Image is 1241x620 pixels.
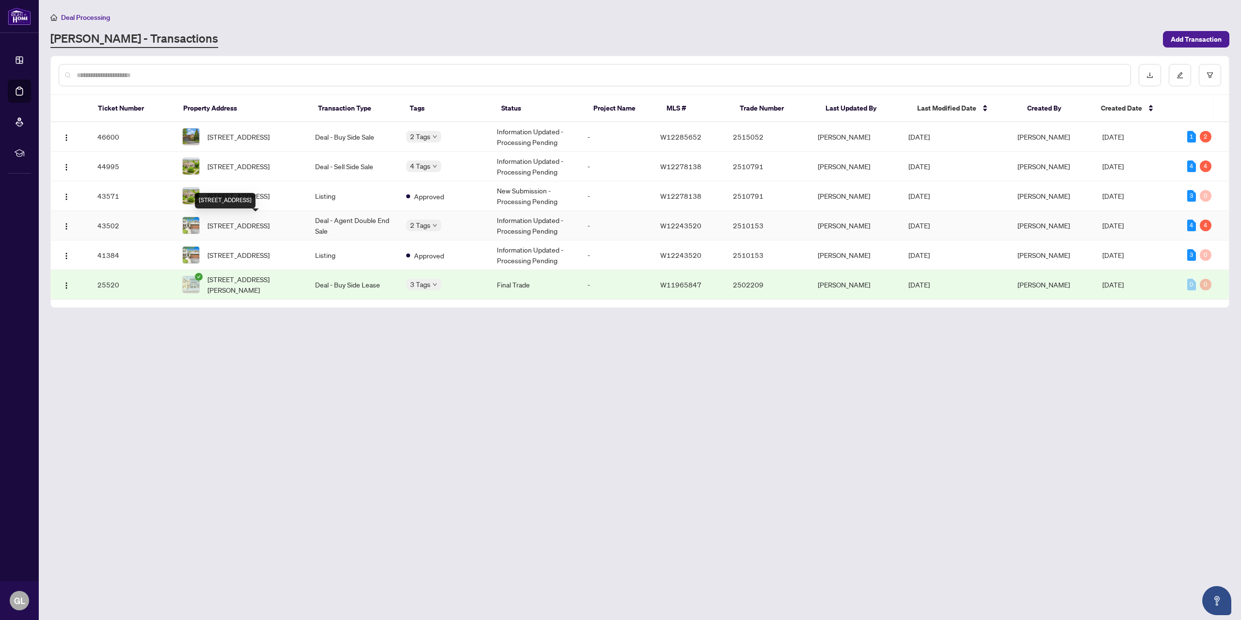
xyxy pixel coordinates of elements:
a: [PERSON_NAME] - Transactions [50,31,218,48]
span: Approved [414,250,444,261]
td: 2515052 [725,122,810,152]
td: [PERSON_NAME] [810,122,901,152]
span: [DATE] [908,132,930,141]
td: [PERSON_NAME] [810,240,901,270]
td: 2510791 [725,152,810,181]
th: MLS # [659,95,732,122]
button: Logo [59,159,74,174]
span: [STREET_ADDRESS][PERSON_NAME] [207,274,300,295]
span: W11965847 [660,280,701,289]
img: thumbnail-img [183,217,199,234]
td: 41384 [90,240,175,270]
span: [STREET_ADDRESS] [207,250,270,260]
td: 43502 [90,211,175,240]
td: Listing [307,240,398,270]
td: 2510153 [725,240,810,270]
span: W12243520 [660,221,701,230]
td: [PERSON_NAME] [810,211,901,240]
button: edit [1169,64,1191,86]
span: [STREET_ADDRESS] [207,131,270,142]
td: Information Updated - Processing Pending [489,122,580,152]
th: Ticket Number [90,95,176,122]
img: Logo [63,134,70,142]
button: filter [1199,64,1221,86]
td: - [580,211,652,240]
div: 3 [1187,190,1196,202]
td: - [580,270,652,300]
img: Logo [63,282,70,289]
span: Created Date [1101,103,1142,113]
button: Logo [59,247,74,263]
img: Logo [63,163,70,171]
span: [STREET_ADDRESS] [207,191,270,201]
span: [PERSON_NAME] [1018,251,1070,259]
th: Created Date [1093,95,1179,122]
div: 0 [1187,279,1196,290]
img: thumbnail-img [183,247,199,263]
span: W12243520 [660,251,701,259]
td: Information Updated - Processing Pending [489,211,580,240]
div: 4 [1187,160,1196,172]
img: Logo [63,193,70,201]
span: 2 Tags [410,131,430,142]
th: Tags [402,95,493,122]
span: 4 Tags [410,160,430,172]
span: edit [1177,72,1183,79]
span: check-circle [195,273,203,281]
span: W12285652 [660,132,701,141]
span: [DATE] [1102,162,1124,171]
th: Transaction Type [310,95,402,122]
span: [PERSON_NAME] [1018,191,1070,200]
div: 3 [1187,249,1196,261]
button: download [1139,64,1161,86]
img: thumbnail-img [183,128,199,145]
th: Created By [1019,95,1093,122]
div: 4 [1187,220,1196,231]
td: 44995 [90,152,175,181]
div: 0 [1200,279,1211,290]
td: 25520 [90,270,175,300]
div: 2 [1200,131,1211,143]
span: [DATE] [1102,221,1124,230]
span: down [432,223,437,228]
span: GL [14,594,25,607]
span: [PERSON_NAME] [1018,162,1070,171]
img: Logo [63,223,70,230]
span: Last Modified Date [917,103,976,113]
td: 43571 [90,181,175,211]
td: 2502209 [725,270,810,300]
td: Information Updated - Processing Pending [489,152,580,181]
span: [DATE] [908,162,930,171]
span: Deal Processing [61,13,110,22]
span: [DATE] [1102,191,1124,200]
td: Deal - Buy Side Lease [307,270,398,300]
button: Logo [59,277,74,292]
td: New Submission - Processing Pending [489,181,580,211]
span: down [432,282,437,287]
th: Trade Number [732,95,818,122]
th: Last Updated By [818,95,909,122]
button: Logo [59,188,74,204]
div: 0 [1200,190,1211,202]
th: Project Name [586,95,659,122]
span: filter [1207,72,1213,79]
span: [DATE] [1102,280,1124,289]
td: - [580,122,652,152]
img: thumbnail-img [183,188,199,204]
span: 2 Tags [410,220,430,231]
button: Logo [59,129,74,144]
td: Deal - Agent Double End Sale [307,211,398,240]
td: - [580,240,652,270]
td: - [580,152,652,181]
span: [DATE] [908,251,930,259]
span: W12278138 [660,191,701,200]
span: download [1146,72,1153,79]
span: [PERSON_NAME] [1018,280,1070,289]
td: 2510791 [725,181,810,211]
div: 1 [1187,131,1196,143]
span: [STREET_ADDRESS] [207,220,270,231]
td: 46600 [90,122,175,152]
td: Listing [307,181,398,211]
th: Status [493,95,585,122]
span: down [432,134,437,139]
